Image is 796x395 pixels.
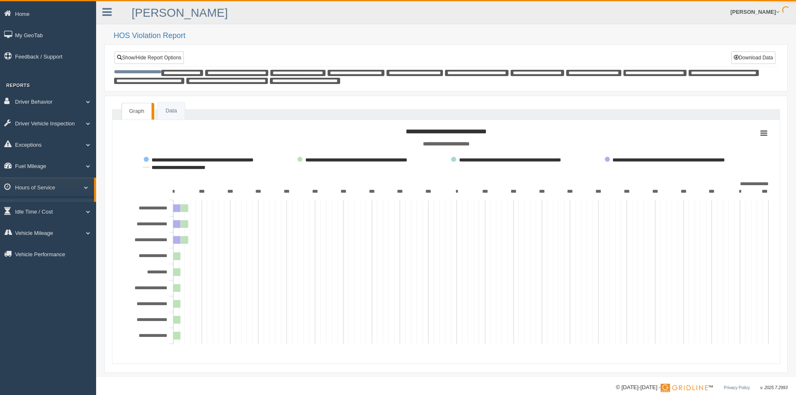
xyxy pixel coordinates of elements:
[114,32,788,40] h2: HOS Violation Report
[616,383,788,392] div: © [DATE]-[DATE] - ™
[15,199,94,214] a: HOS Violations
[122,103,152,120] a: Graph
[661,384,708,392] img: Gridline
[158,102,184,120] a: Data
[731,51,776,64] button: Download Data
[724,385,750,390] a: Privacy Policy
[132,6,228,19] a: [PERSON_NAME]
[114,51,184,64] a: Show/Hide Report Options
[760,385,788,390] span: v. 2025.7.2993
